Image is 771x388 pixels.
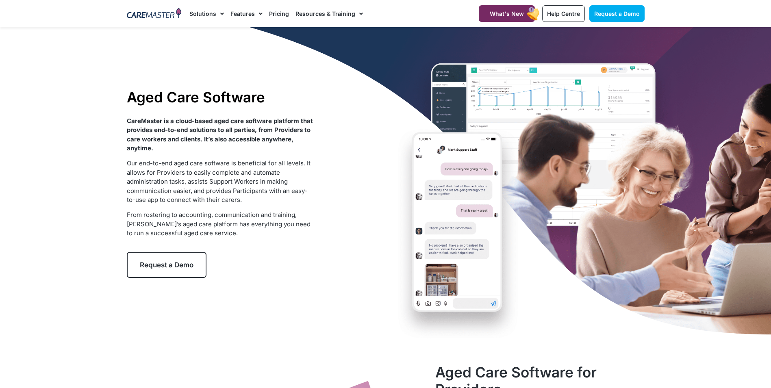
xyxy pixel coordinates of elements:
[127,252,206,278] a: Request a Demo
[547,10,580,17] span: Help Centre
[127,117,313,152] strong: CareMaster is a cloud-based aged care software platform that provides end-to-end solutions to all...
[127,8,182,20] img: CareMaster Logo
[589,5,645,22] a: Request a Demo
[542,5,585,22] a: Help Centre
[127,211,311,237] span: From rostering to accounting, communication and training, [PERSON_NAME]’s aged care platform has ...
[594,10,640,17] span: Request a Demo
[127,89,313,106] h1: Aged Care Software
[490,10,524,17] span: What's New
[127,159,311,204] span: Our end-to-end aged care software is beneficial for all levels. It allows for Providers to easily...
[479,5,535,22] a: What's New
[140,261,193,269] span: Request a Demo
